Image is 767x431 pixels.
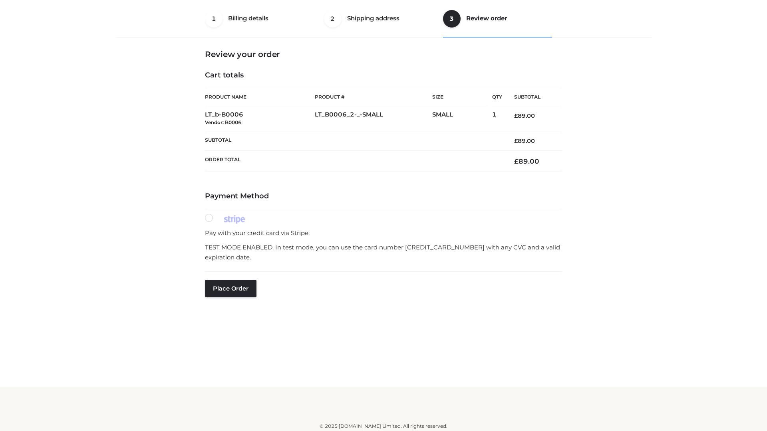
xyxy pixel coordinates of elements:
[514,157,519,165] span: £
[205,242,562,263] p: TEST MODE ENABLED. In test mode, you can use the card number [CREDIT_CARD_NUMBER] with any CVC an...
[205,71,562,80] h4: Cart totals
[205,151,502,172] th: Order Total
[119,422,648,430] div: © 2025 [DOMAIN_NAME] Limited. All rights reserved.
[514,112,535,119] bdi: 89.00
[492,106,502,131] td: 1
[432,88,488,106] th: Size
[514,112,518,119] span: £
[315,106,432,131] td: LT_B0006_2-_-SMALL
[502,88,562,106] th: Subtotal
[205,49,562,59] h3: Review your order
[205,280,256,297] button: Place order
[514,137,535,144] bdi: 89.00
[514,157,539,165] bdi: 89.00
[514,137,518,144] span: £
[205,228,562,238] p: Pay with your credit card via Stripe.
[205,192,562,201] h4: Payment Method
[205,119,241,125] small: Vendor: B0006
[205,131,502,150] th: Subtotal
[432,106,492,131] td: SMALL
[205,106,315,131] td: LT_b-B0006
[205,88,315,106] th: Product Name
[492,88,502,106] th: Qty
[315,88,432,106] th: Product #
